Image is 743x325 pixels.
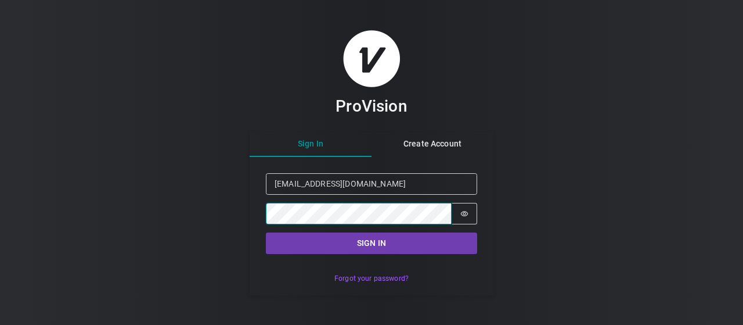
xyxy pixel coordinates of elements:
[250,131,371,157] button: Sign In
[452,203,477,224] button: Show password
[336,96,407,116] h3: ProVision
[371,131,493,157] button: Create Account
[266,233,477,254] button: Sign in
[328,270,414,287] button: Forgot your password?
[266,173,477,195] input: Email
